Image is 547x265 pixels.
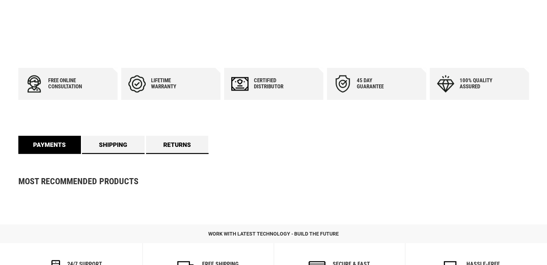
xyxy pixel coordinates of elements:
[18,136,81,154] a: Payments
[48,78,91,90] div: Free online consultation
[146,136,209,154] a: Returns
[151,78,194,90] div: Lifetime warranty
[18,177,504,186] strong: Most Recommended Products
[254,78,297,90] div: Certified Distributor
[357,78,400,90] div: 45 day Guarantee
[82,136,145,154] a: Shipping
[460,78,503,90] div: 100% quality assured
